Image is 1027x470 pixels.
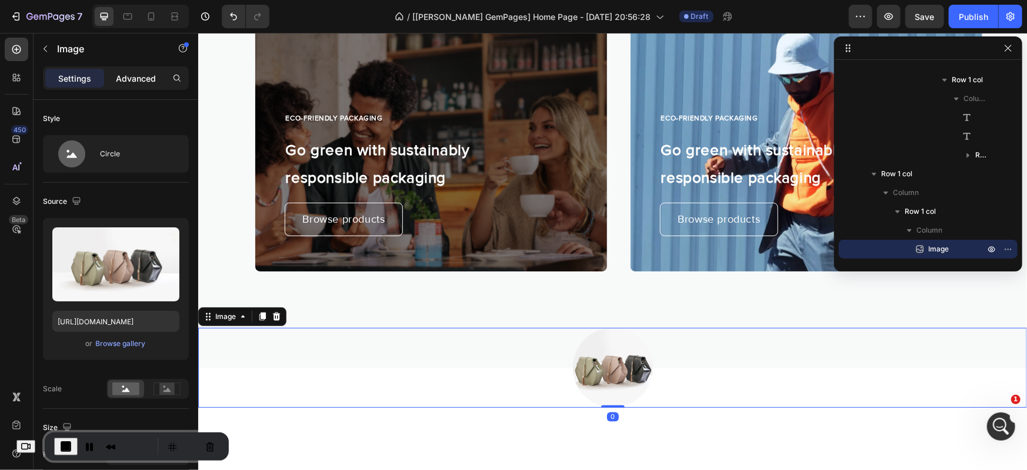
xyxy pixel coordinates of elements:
strong: ECO-FRIENDLY PACKAGING [463,81,560,90]
div: Size [43,420,74,436]
div: Undo/Redo [222,5,269,28]
button: <p>Browse products</p> [462,170,581,203]
div: Style [43,113,60,124]
span: Row 2 cols [975,149,987,161]
button: Browse gallery [95,338,146,350]
span: Row 1 col [905,206,936,217]
span: Image [928,243,949,255]
button: Publish [949,5,998,28]
span: Column [963,93,987,105]
span: Column [916,224,942,236]
button: 7 [5,5,88,28]
span: Save [915,12,935,22]
span: or [86,337,93,351]
p: Browse products [479,177,562,196]
img: image_demo.jpg [375,295,455,375]
div: Circle [100,140,172,167]
p: Advanced [116,72,156,85]
span: [[PERSON_NAME] GemPages] Home Page - [DATE] 20:56:28 [413,11,651,23]
div: Source [43,194,84,210]
div: Image [15,278,40,289]
div: Beta [9,215,28,224]
div: Publish [959,11,988,23]
span: Row 1 col [952,74,983,86]
div: 0 [409,380,421,389]
span: 1 [1011,395,1021,404]
div: 450 [11,125,28,135]
input: https://example.com/image.jpg [52,311,179,332]
strong: Go green with sustainably [463,108,647,127]
span: Row 1 col [881,168,912,180]
p: Image [57,42,157,56]
img: preview-image [52,227,179,301]
span: Column [893,187,919,199]
iframe: Intercom live chat [987,412,1015,441]
strong: responsible packaging [463,136,623,155]
span: Draft [691,11,709,22]
p: 7 [77,9,82,23]
span: / [408,11,411,23]
iframe: To enrich screen reader interactions, please activate Accessibility in Grammarly extension settings [198,33,1027,470]
p: Settings [58,72,91,85]
div: Browse gallery [96,338,146,349]
button: Save [905,5,944,28]
div: Scale [43,384,62,394]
